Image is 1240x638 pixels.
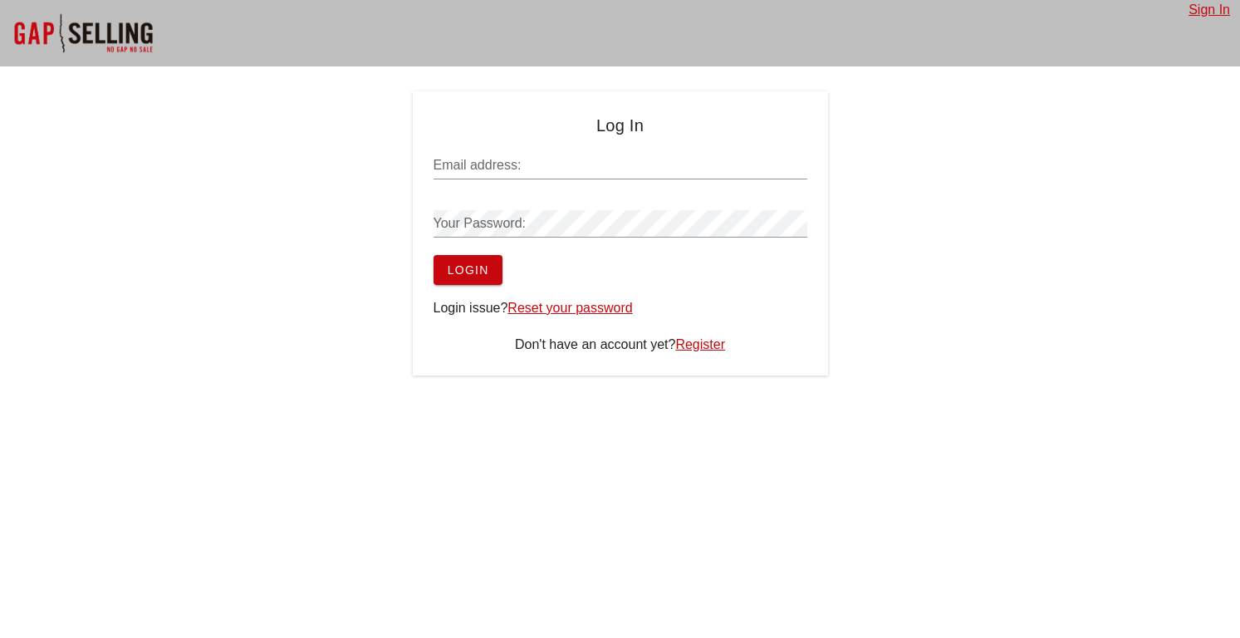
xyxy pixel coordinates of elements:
button: Login [434,255,502,285]
span: Login [447,263,489,277]
a: Sign In [1189,2,1230,17]
div: Login issue? [434,298,807,318]
div: Don't have an account yet? [434,335,807,355]
a: Register [675,337,725,351]
h4: Log In [434,112,807,139]
a: Reset your password [507,301,632,315]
